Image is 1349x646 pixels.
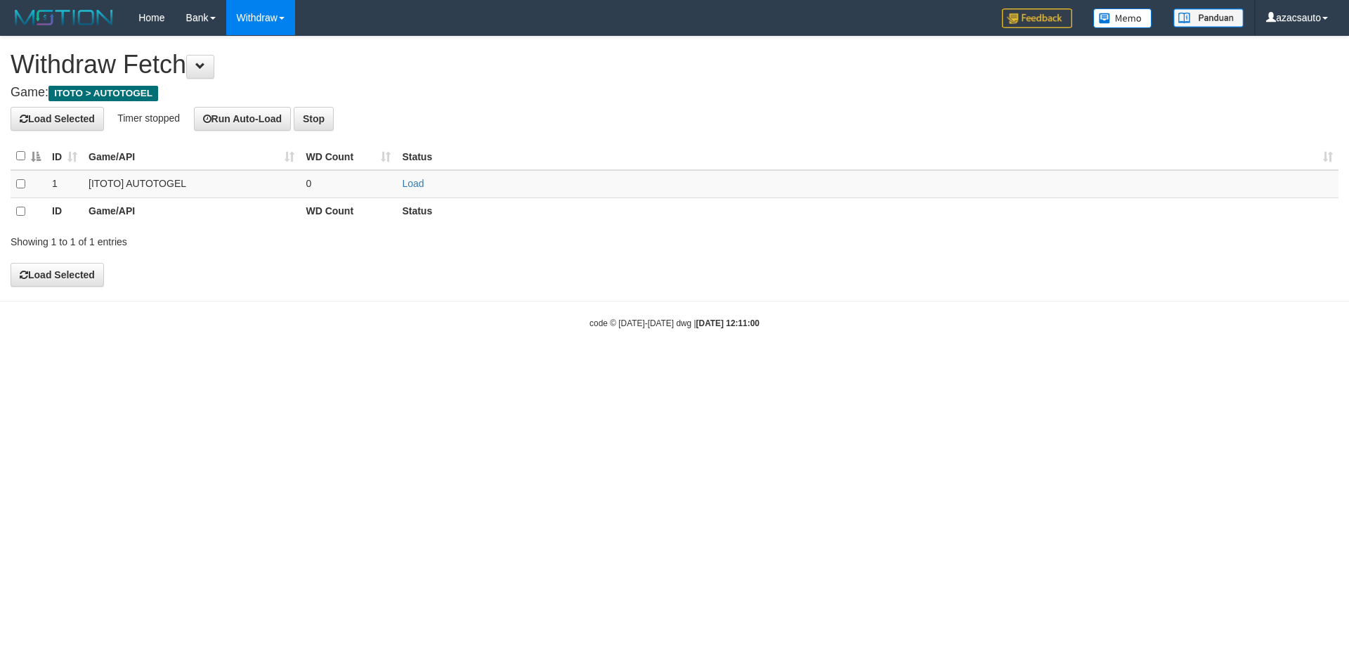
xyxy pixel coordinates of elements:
strong: [DATE] 12:11:00 [696,318,760,328]
td: [ITOTO] AUTOTOGEL [83,170,300,198]
span: Timer stopped [117,112,180,123]
button: Load Selected [11,107,104,131]
th: WD Count: activate to sort column ascending [300,143,396,170]
th: Status [396,198,1338,225]
td: 1 [46,170,83,198]
h1: Withdraw Fetch [11,51,1338,79]
button: Run Auto-Load [194,107,292,131]
img: panduan.png [1173,8,1244,27]
img: Button%20Memo.svg [1093,8,1152,28]
img: Feedback.jpg [1002,8,1072,28]
button: Load Selected [11,263,104,287]
th: WD Count [300,198,396,225]
th: Game/API: activate to sort column ascending [83,143,300,170]
span: 0 [306,178,311,189]
th: ID: activate to sort column ascending [46,143,83,170]
a: Load [402,178,424,189]
th: Status: activate to sort column ascending [396,143,1338,170]
th: ID [46,198,83,225]
div: Showing 1 to 1 of 1 entries [11,229,552,249]
span: ITOTO > AUTOTOGEL [48,86,158,101]
h4: Game: [11,86,1338,100]
th: Game/API [83,198,300,225]
small: code © [DATE]-[DATE] dwg | [589,318,760,328]
img: MOTION_logo.png [11,7,117,28]
button: Stop [294,107,334,131]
